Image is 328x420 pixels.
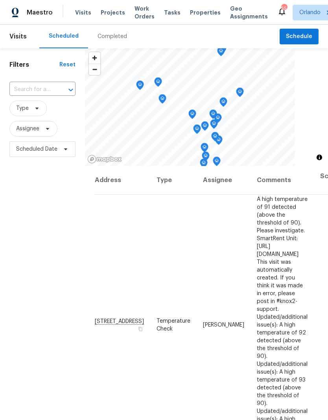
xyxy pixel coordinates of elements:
div: Map marker [217,47,225,59]
button: Zoom in [89,52,100,64]
div: Map marker [158,94,166,106]
a: Mapbox homepage [87,155,122,164]
span: Work Orders [135,5,155,20]
div: Map marker [213,157,221,169]
span: Schedule [286,32,312,42]
div: Map marker [236,88,244,100]
th: Assignee [197,166,251,195]
div: Reset [59,61,76,69]
div: Map marker [201,121,209,133]
input: Search for an address... [9,84,53,96]
span: Maestro [27,9,53,16]
span: Projects [101,9,125,16]
div: Map marker [200,159,208,171]
span: Orlando [299,9,321,16]
button: Toggle attribution [315,153,324,162]
span: Properties [190,9,221,16]
span: Toggle attribution [317,153,322,162]
div: Map marker [219,97,227,110]
div: Completed [98,33,127,40]
th: Type [150,166,197,195]
div: 55 [281,5,287,13]
div: Map marker [202,152,210,164]
button: Open [65,84,76,95]
div: Scheduled [49,32,79,40]
div: Map marker [210,119,218,131]
canvas: Map [85,48,295,166]
span: Scheduled Date [16,145,57,153]
h1: Filters [9,61,59,69]
span: Visits [9,28,27,45]
button: Zoom out [89,64,100,75]
span: Tasks [164,10,181,15]
th: Address [94,166,150,195]
button: Copy Address [137,325,144,332]
span: [PERSON_NAME] [203,322,244,327]
div: Map marker [209,110,217,122]
span: Assignee [16,125,39,133]
div: Map marker [154,77,162,89]
button: Schedule [280,29,319,45]
th: Comments [251,166,314,195]
div: Map marker [211,132,219,144]
div: Map marker [136,80,144,93]
div: Map marker [193,124,201,137]
div: Map marker [188,110,196,122]
span: Visits [75,9,91,16]
span: Temperature Check [157,318,190,331]
span: Geo Assignments [230,5,268,20]
span: Type [16,104,29,112]
div: Map marker [214,113,222,126]
div: Map marker [201,143,208,155]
